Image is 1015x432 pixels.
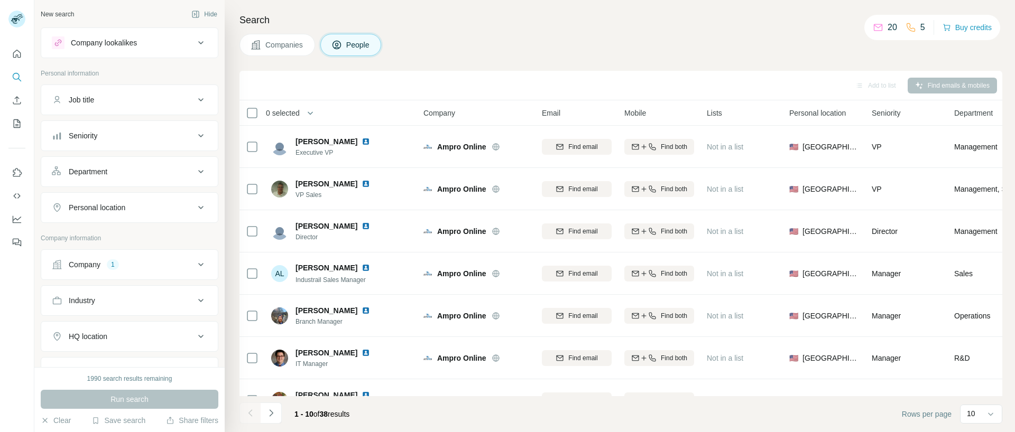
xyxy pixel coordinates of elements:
button: Find email [542,308,612,324]
button: Industry [41,288,218,313]
button: Find both [624,181,694,197]
button: Find both [624,308,694,324]
button: Find both [624,139,694,155]
img: Logo of Ampro Online [423,143,432,151]
span: Executive VP [296,148,383,157]
span: [PERSON_NAME] [296,305,357,316]
span: Branch Manager [296,317,383,326]
span: Find both [661,311,687,321]
span: Seniority [872,108,900,118]
img: LinkedIn logo [362,306,370,315]
span: Companies [265,40,304,50]
span: Find email [568,311,597,321]
button: Buy credits [943,20,992,35]
span: Find email [568,184,597,194]
span: 🇺🇸 [789,395,798,406]
button: Job title [41,87,218,112]
span: Find email [568,227,597,236]
p: Company information [41,233,218,243]
span: Rows per page [902,409,952,419]
span: VP [872,143,882,151]
img: LinkedIn logo [362,137,370,146]
div: New search [41,10,74,19]
span: 🇺🇸 [789,353,798,363]
span: Director [872,227,898,236]
span: Ampro Online [437,353,486,363]
span: [PERSON_NAME] [296,180,357,188]
span: Personal location [789,108,846,118]
span: Not in a list [707,354,743,362]
span: Email [542,108,560,118]
span: [GEOGRAPHIC_DATA] [802,268,859,279]
span: Find both [661,396,687,405]
span: Find both [661,269,687,278]
span: [GEOGRAPHIC_DATA] [802,395,859,406]
span: 0 selected [266,108,300,118]
span: [PERSON_NAME] [296,390,357,400]
p: Personal information [41,69,218,78]
span: Company [423,108,455,118]
button: Find email [542,266,612,281]
span: 🇺🇸 [789,184,798,194]
div: Industry [69,295,95,306]
span: Management [954,226,998,237]
button: Find both [624,223,694,239]
span: Management [954,395,998,406]
img: Logo of Ampro Online [423,354,432,362]
span: Not in a list [707,185,743,193]
span: Department [954,108,993,118]
span: Not in a list [707,269,743,278]
span: 🇺🇸 [789,311,798,321]
span: Find both [661,353,687,363]
button: Find email [542,139,612,155]
span: Director [296,232,383,242]
button: Find email [542,223,612,239]
img: LinkedIn logo [362,222,370,230]
button: Company1 [41,252,218,277]
img: Avatar [271,223,288,240]
span: Management [954,142,998,152]
button: Hide [184,6,225,22]
img: LinkedIn logo [362,180,370,188]
img: Logo of Ampro Online [423,312,432,320]
span: results [294,410,349,418]
div: Department [69,166,107,177]
button: Find both [624,392,694,408]
div: 1990 search results remaining [87,374,172,383]
button: Use Surfe API [8,186,25,205]
span: Find email [568,353,597,363]
span: [GEOGRAPHIC_DATA] [802,226,859,237]
span: [PERSON_NAME] [296,348,357,358]
span: of [313,410,320,418]
img: Avatar [271,181,288,198]
button: Use Surfe on LinkedIn [8,163,25,182]
span: Ampro Online [437,268,486,279]
p: 5 [920,21,925,34]
span: Manager [872,312,901,320]
p: 20 [888,21,897,34]
button: Navigate to next page [261,402,282,424]
span: 38 [320,410,328,418]
span: 🇺🇸 [789,268,798,279]
span: VP Sales [296,190,383,200]
button: My lists [8,114,25,133]
span: [PERSON_NAME] [296,136,357,147]
span: Find email [568,269,597,278]
button: Clear [41,415,71,426]
img: Logo of Ampro Online [423,185,432,193]
span: Find email [568,396,597,405]
button: Annual revenue ($) [41,360,218,385]
span: [GEOGRAPHIC_DATA] [802,142,859,152]
button: Find both [624,266,694,281]
span: Find both [661,142,687,152]
button: Company lookalikes [41,30,218,55]
button: Enrich CSV [8,91,25,110]
img: Avatar [271,307,288,324]
span: Ampro Online [437,311,486,321]
img: Logo of Ampro Online [423,269,432,278]
span: [GEOGRAPHIC_DATA] [802,311,859,321]
span: Operations [954,311,990,321]
span: 🇺🇸 [789,226,798,237]
button: Department [41,159,218,184]
span: 1 - 10 [294,410,313,418]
